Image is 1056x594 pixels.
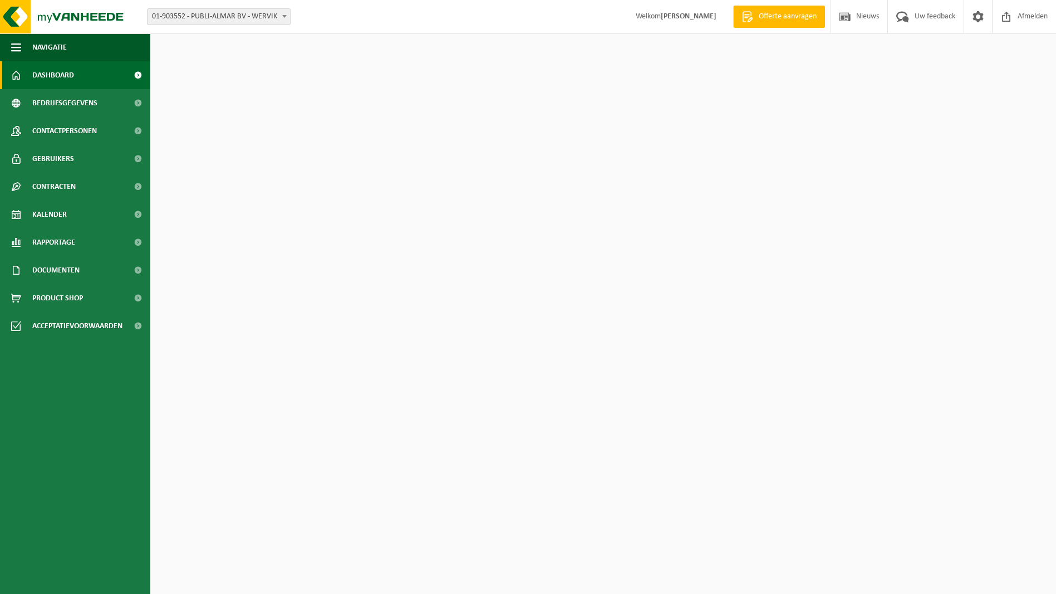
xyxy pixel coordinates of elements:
[756,11,819,22] span: Offerte aanvragen
[32,201,67,228] span: Kalender
[32,61,74,89] span: Dashboard
[661,12,716,21] strong: [PERSON_NAME]
[32,256,80,284] span: Documenten
[32,117,97,145] span: Contactpersonen
[32,284,83,312] span: Product Shop
[32,33,67,61] span: Navigatie
[147,8,291,25] span: 01-903552 - PUBLI-ALMAR BV - WERVIK
[32,228,75,256] span: Rapportage
[32,145,74,173] span: Gebruikers
[32,173,76,201] span: Contracten
[32,312,122,340] span: Acceptatievoorwaarden
[733,6,825,28] a: Offerte aanvragen
[32,89,97,117] span: Bedrijfsgegevens
[148,9,290,25] span: 01-903552 - PUBLI-ALMAR BV - WERVIK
